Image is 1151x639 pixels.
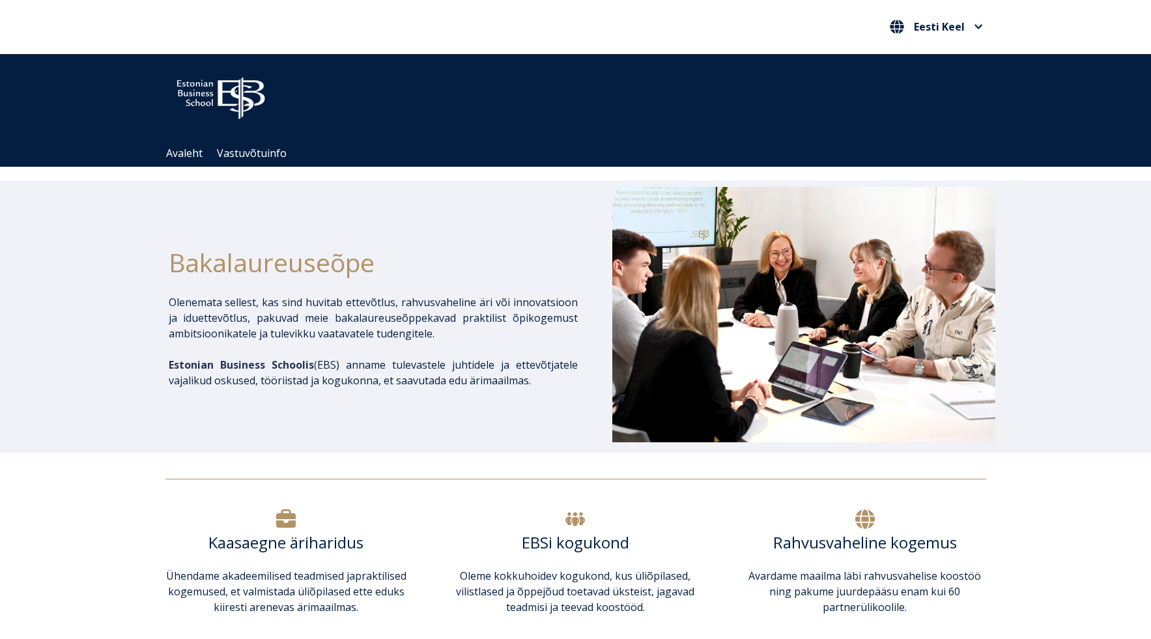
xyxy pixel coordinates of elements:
a: Avaleht [166,146,203,160]
span: Estonian Business Schoolis [169,358,314,372]
span: Oleme kokkuhoidev kogukond, kus üliõpilased, vilistlased ja õppejõud toetavad üksteist, jagavad t... [456,569,694,614]
h6: Kaasaegne äriharidus [165,533,407,552]
a: Vastuvõtuinfo [217,146,287,160]
p: Avardame maailma läbi rahvusvahelise koostöö ning pakume juurdepääsu enam kui 60 partnerülikoolile. [744,568,986,615]
div: Navigation Menu [159,140,1006,167]
nav: Vali oma keel [887,16,986,38]
img: Bakalaureusetudengid [612,187,995,442]
img: ebs_logo2016_white [165,67,276,123]
h1: Bakalaureuseõpe [169,243,578,281]
h6: Rahvusvaheline kogemus [744,533,986,552]
button: Eesti Keel [887,16,986,37]
span: praktilised kogemused, et valmistada üliõpilased ette eduks kiiresti arenevas ärimaailmas. [168,569,406,614]
span: ( [169,358,317,372]
h6: EBSi kogukond [455,533,696,552]
span: Eesti Keel [914,21,965,32]
span: Ühendame akadeemilised teadmised ja [166,569,355,583]
p: EBS) anname tulevastele juhtidele ja ettevõtjatele vajalikud oskused, tööriistad ja kogukonna, et... [169,357,578,388]
p: Olenemata sellest, kas sind huvitab ettevõtlus, rahvusvaheline äri või innovatsioon ja iduettevõt... [169,294,578,341]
